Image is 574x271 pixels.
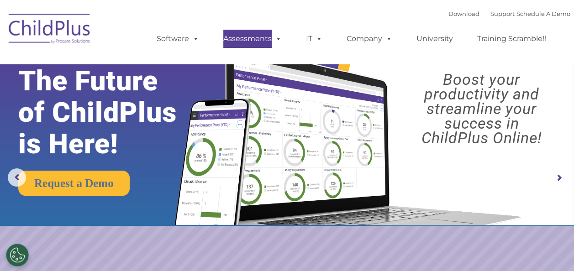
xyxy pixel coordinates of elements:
a: University [407,30,462,48]
font: | [448,10,570,17]
img: ChildPlus by Procare Solutions [4,7,95,53]
a: IT [297,30,332,48]
a: Company [337,30,401,48]
a: Request a Demo [18,171,130,196]
iframe: Chat Widget [528,227,574,271]
span: Last name [127,60,155,67]
rs-layer: Boost your productivity and streamline your success in ChildPlus Online! [396,72,567,145]
a: Assessments [214,30,291,48]
a: Training Scramble!! [468,30,555,48]
rs-layer: The Future of ChildPlus is Here! [18,65,201,160]
button: Cookies Settings [6,244,29,266]
a: Download [448,10,479,17]
a: Software [147,30,208,48]
a: Support [490,10,515,17]
span: Phone number [127,98,166,104]
a: Schedule A Demo [516,10,570,17]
